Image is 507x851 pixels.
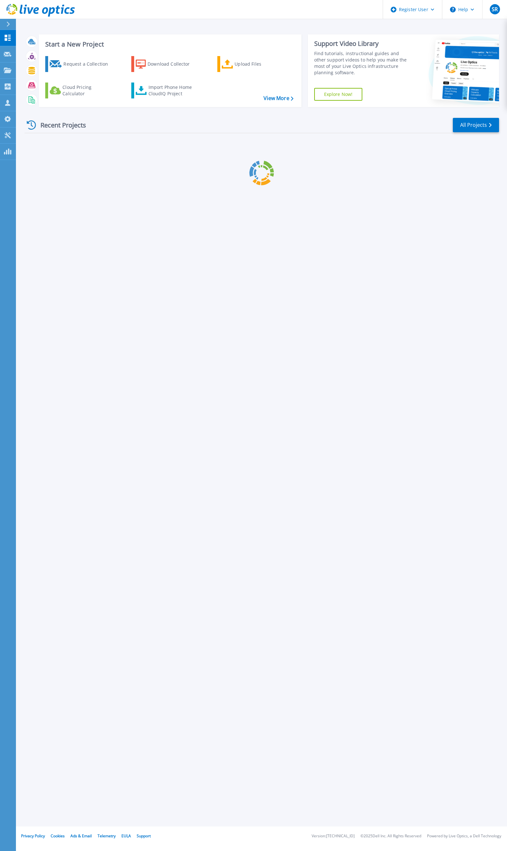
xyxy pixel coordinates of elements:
div: Recent Projects [25,117,95,133]
a: Explore Now! [314,88,363,101]
a: Support [137,833,151,839]
div: Download Collector [148,58,199,70]
a: Cloud Pricing Calculator [45,83,116,98]
div: Support Video Library [314,40,410,48]
li: © 2025 Dell Inc. All Rights Reserved [360,834,421,838]
li: Version: [TECHNICAL_ID] [312,834,355,838]
div: Find tutorials, instructional guides and other support videos to help you make the most of your L... [314,50,410,76]
div: Request a Collection [63,58,114,70]
a: EULA [121,833,131,839]
li: Powered by Live Optics, a Dell Technology [427,834,501,838]
a: Privacy Policy [21,833,45,839]
a: Request a Collection [45,56,116,72]
div: Import Phone Home CloudIQ Project [148,84,198,97]
div: Upload Files [235,58,286,70]
span: SR [492,7,498,12]
a: All Projects [453,118,499,132]
a: Telemetry [98,833,116,839]
a: Ads & Email [70,833,92,839]
div: Cloud Pricing Calculator [62,84,113,97]
a: Upload Files [217,56,288,72]
a: Download Collector [131,56,202,72]
h3: Start a New Project [45,41,293,48]
a: Cookies [51,833,65,839]
a: View More [264,95,293,101]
